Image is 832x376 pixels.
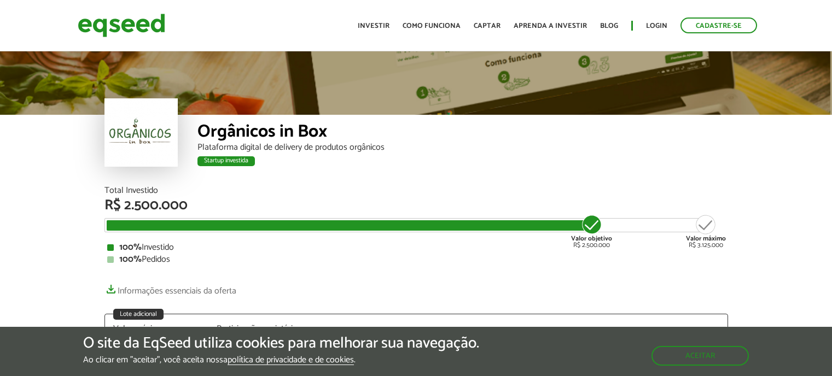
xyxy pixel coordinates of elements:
[107,255,725,264] div: Pedidos
[197,123,728,143] div: Orgânicos in Box
[686,233,726,244] strong: Valor máximo
[197,156,255,166] div: Startup investida
[104,198,728,213] div: R$ 2.500.000
[119,252,142,267] strong: 100%
[571,214,612,249] div: R$ 2.500.000
[104,280,236,296] a: Informações essenciais da oferta
[474,22,501,30] a: Captar
[646,22,667,30] a: Login
[514,22,587,30] a: Aprenda a investir
[228,356,354,365] a: política de privacidade e de cookies
[107,243,725,252] div: Investido
[651,346,749,366] button: Aceitar
[571,233,612,244] strong: Valor objetivo
[600,22,618,30] a: Blog
[403,22,461,30] a: Como funciona
[113,309,164,320] div: Lote adicional
[686,214,726,249] div: R$ 3.125.000
[358,22,389,30] a: Investir
[104,186,728,195] div: Total Investido
[83,335,479,352] h5: O site da EqSeed utiliza cookies para melhorar sua navegação.
[217,325,304,333] div: Participação societária
[83,355,479,365] p: Ao clicar em "aceitar", você aceita nossa .
[197,143,728,152] div: Plataforma digital de delivery de produtos orgânicos
[113,325,201,333] div: Valor máximo
[119,240,142,255] strong: 100%
[680,17,757,33] a: Cadastre-se
[78,11,165,40] img: EqSeed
